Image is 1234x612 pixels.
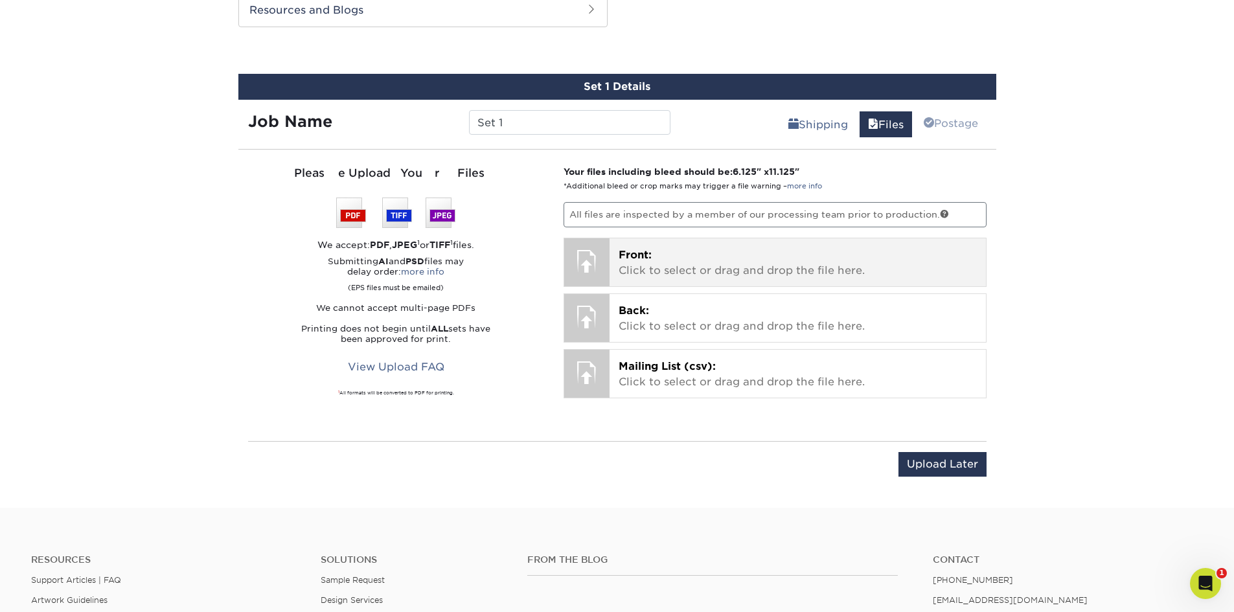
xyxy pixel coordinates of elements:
a: [EMAIL_ADDRESS][DOMAIN_NAME] [933,595,1088,605]
a: Sample Request [321,575,385,585]
p: Printing does not begin until sets have been approved for print. [248,324,545,345]
a: View Upload FAQ [339,355,453,380]
a: Postage [915,110,987,136]
p: Submitting and files may delay order: [248,256,545,293]
sup: 1 [417,238,420,246]
span: Mailing List (csv): [619,360,716,372]
input: Upload Later [898,452,987,477]
a: Files [860,111,912,137]
iframe: Intercom live chat [1190,568,1221,599]
a: Shipping [780,111,856,137]
strong: AI [378,256,389,266]
p: All files are inspected by a member of our processing team prior to production. [564,202,987,227]
span: Front: [619,249,652,261]
p: We cannot accept multi-page PDFs [248,303,545,313]
small: *Additional bleed or crop marks may trigger a file warning – [564,182,822,190]
span: 1 [1217,568,1227,578]
p: Click to select or drag and drop the file here. [619,359,977,390]
a: Design Services [321,595,383,605]
span: Back: [619,304,649,317]
div: Set 1 Details [238,74,996,100]
strong: PDF [370,240,389,250]
h4: From the Blog [527,554,898,565]
a: more info [401,267,444,277]
p: Click to select or drag and drop the file here. [619,247,977,278]
strong: PSD [406,256,424,266]
strong: ALL [431,324,448,334]
img: We accept: PSD, TIFF, or JPEG (JPG) [336,198,455,228]
span: 11.125 [769,166,795,177]
p: Click to select or drag and drop the file here. [619,303,977,334]
small: (EPS files must be emailed) [348,277,444,293]
strong: JPEG [392,240,417,250]
sup: 1 [450,238,453,246]
div: All formats will be converted to PDF for printing. [248,390,545,396]
span: shipping [788,119,799,131]
div: Please Upload Your Files [248,165,545,182]
strong: Your files including bleed should be: " x " [564,166,799,177]
strong: Job Name [248,112,332,131]
sup: 1 [338,390,339,394]
span: reviewing [924,117,934,130]
h4: Solutions [321,554,508,565]
h4: Resources [31,554,301,565]
strong: TIFF [429,240,450,250]
a: Contact [933,554,1203,565]
a: more info [787,182,822,190]
span: 6.125 [733,166,757,177]
div: We accept: , or files. [248,238,545,251]
a: [PHONE_NUMBER] [933,575,1013,585]
input: Enter a job name [469,110,670,135]
span: files [868,119,878,131]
